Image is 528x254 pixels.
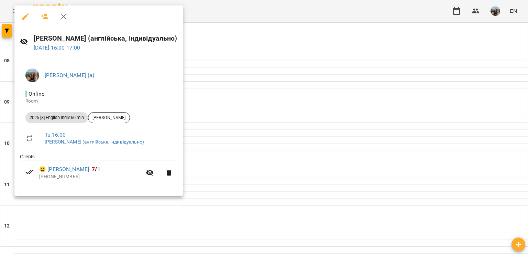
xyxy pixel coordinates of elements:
ul: Clients [20,153,177,188]
a: [DATE] 16:00-17:00 [34,44,80,51]
svg: Paid [25,168,34,176]
a: 😀 [PERSON_NAME] [39,165,89,173]
span: 1 [97,166,100,172]
span: 7 [92,166,95,172]
a: Tu , 16:00 [45,131,66,138]
a: [PERSON_NAME] (а) [45,72,95,78]
span: 2025 [8] English Indiv 60 min [25,115,88,121]
a: [PERSON_NAME] (англійська, індивідуально) [45,139,144,145]
p: Room [25,98,172,105]
h6: [PERSON_NAME] (англійська, індивідуально) [34,33,177,44]
b: / [92,166,100,172]
span: - Online [25,91,46,97]
img: fade860515acdeec7c3b3e8f399b7c1b.jpg [25,68,39,82]
span: [PERSON_NAME] [88,115,130,121]
div: [PERSON_NAME] [88,112,130,123]
p: [PHONE_NUMBER] [39,173,142,180]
